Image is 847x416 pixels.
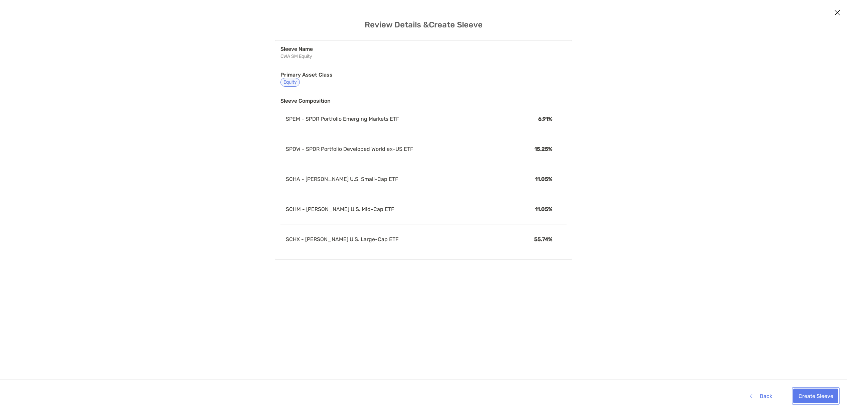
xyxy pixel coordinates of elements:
p: Equity [283,80,297,85]
button: Create Sleeve [793,389,838,403]
p: CWA SM Equity [280,52,567,61]
p: SPDW - SPDR Portfolio Developed World ex-US ETF [286,145,413,153]
p: SPEM - SPDR Portfolio Emerging Markets ETF [286,115,399,123]
b: 15.25 % [534,146,553,152]
button: Close modal [832,8,842,18]
h3: Primary Asset Class [280,72,567,78]
h3: Sleeve Composition [280,98,567,104]
h3: Sleeve Name [280,46,567,52]
p: SCHA - [PERSON_NAME] U.S. Small-Cap ETF [286,175,398,183]
b: 11.05 % [535,176,553,182]
b: 55.74 % [534,236,553,242]
b: 6.91 % [538,116,553,122]
p: SCHM - [PERSON_NAME] U.S. Mid-Cap ETF [286,205,394,213]
button: Back [745,389,777,403]
b: 11.05 % [535,206,553,212]
p: SCHX - [PERSON_NAME] U.S. Large-Cap ETF [286,235,398,243]
h2: Review Details & Create Sleeve [365,20,483,29]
